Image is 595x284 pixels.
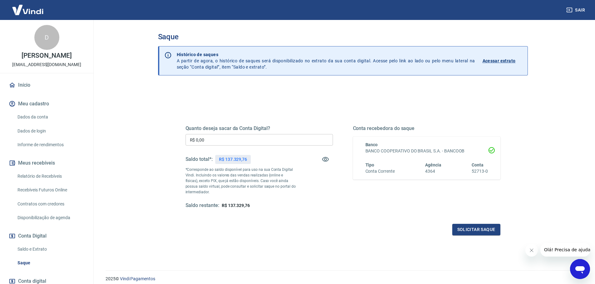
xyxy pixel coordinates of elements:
a: Recebíveis Futuros Online [15,184,86,196]
p: *Corresponde ao saldo disponível para uso na sua Conta Digital Vindi. Incluindo os valores das ve... [186,167,296,195]
p: Histórico de saques [177,51,475,58]
a: Disponibilização de agenda [15,211,86,224]
span: Olá! Precisa de ajuda? [4,4,52,9]
p: Acessar extrato [483,58,516,64]
h6: 4364 [425,168,441,175]
a: Acessar extrato [483,51,523,70]
a: Relatório de Recebíveis [15,170,86,183]
button: Meu cadastro [7,97,86,111]
h5: Conta recebedora do saque [353,125,500,132]
h6: Conta Corrente [365,168,395,175]
a: Início [7,78,86,92]
button: Meus recebíveis [7,156,86,170]
a: Dados da conta [15,111,86,123]
button: Conta Digital [7,229,86,243]
h6: BANCO COOPERATIVO DO BRASIL S.A. - BANCOOB [365,148,488,154]
a: Saque [15,257,86,269]
a: Dados de login [15,125,86,137]
a: Vindi Pagamentos [120,276,155,281]
span: Agência [425,162,441,167]
h3: Saque [158,32,528,41]
a: Saldo e Extrato [15,243,86,256]
iframe: Fechar mensagem [525,244,538,257]
img: Vindi [7,0,48,19]
h5: Saldo total*: [186,156,213,162]
h6: 52713-0 [472,168,488,175]
iframe: Botão para abrir a janela de mensagens [570,259,590,279]
button: Sair [565,4,588,16]
h5: Quanto deseja sacar da Conta Digital? [186,125,333,132]
span: R$ 137.329,76 [222,203,250,208]
span: Banco [365,142,378,147]
p: [EMAIL_ADDRESS][DOMAIN_NAME] [12,61,81,68]
span: Conta [472,162,483,167]
h5: Saldo restante: [186,202,219,209]
p: 2025 © [106,276,580,282]
button: Solicitar saque [452,224,500,235]
p: R$ 137.329,76 [219,156,247,163]
p: A partir de agora, o histórico de saques será disponibilizado no extrato da sua conta digital. Ac... [177,51,475,70]
span: Tipo [365,162,374,167]
iframe: Mensagem da empresa [540,243,590,257]
div: D [34,25,59,50]
p: [PERSON_NAME] [22,52,72,59]
a: Informe de rendimentos [15,138,86,151]
a: Contratos com credores [15,198,86,210]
